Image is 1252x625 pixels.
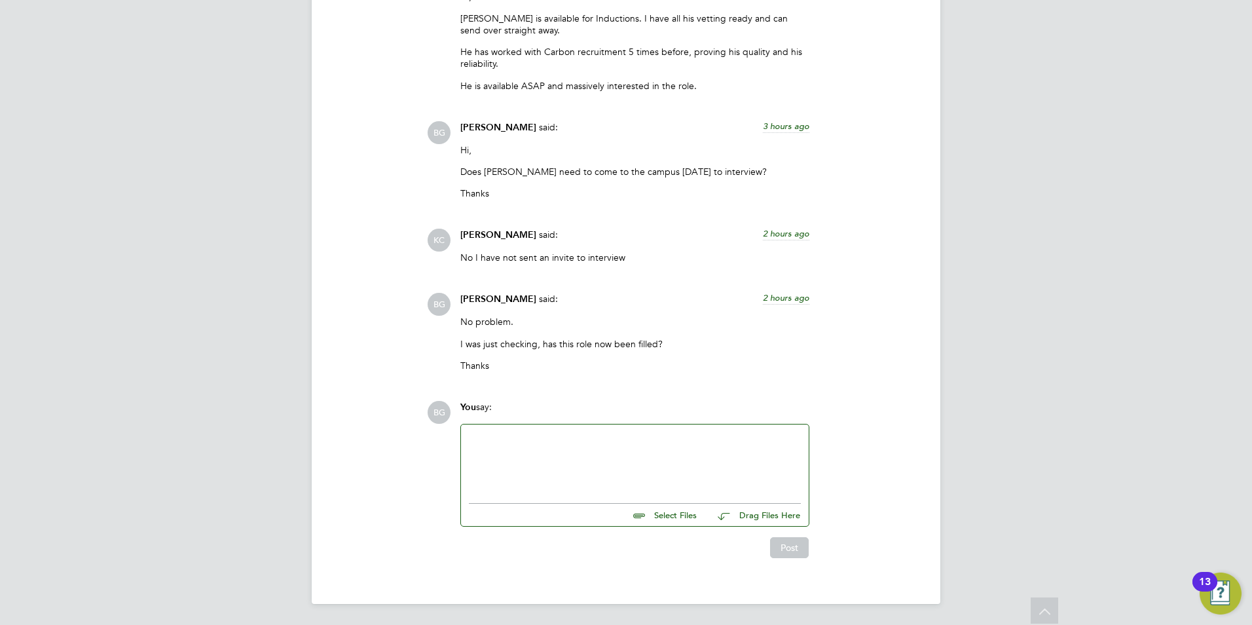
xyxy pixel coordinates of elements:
p: Does [PERSON_NAME] need to come to the campus [DATE] to interview? [460,166,809,178]
p: Thanks [460,187,809,199]
span: 3 hours ago [763,121,809,132]
p: No problem. [460,316,809,328]
span: said: [539,229,558,240]
span: BG [428,293,451,316]
span: said: [539,121,558,133]
p: He has worked with Carbon recruitment 5 times before, proving his quality and his reliability. [460,46,809,69]
span: KC [428,229,451,252]
span: 2 hours ago [763,228,809,239]
span: BG [428,401,451,424]
span: said: [539,293,558,305]
p: I was just checking, has this role now been filled? [460,338,809,350]
p: He is available ASAP and massively interested in the role. [460,80,809,92]
span: You [460,402,476,413]
button: Open Resource Center, 13 new notifications [1200,573,1242,615]
span: [PERSON_NAME] [460,229,536,240]
p: [PERSON_NAME] is available for Inductions. I have all his vetting ready and can send over straigh... [460,12,809,36]
button: Post [770,537,809,558]
div: 13 [1199,582,1211,599]
p: No I have not sent an invite to interview [460,252,809,263]
button: Drag Files Here [707,502,801,529]
p: Thanks [460,360,809,371]
div: say: [460,401,809,424]
span: 2 hours ago [763,292,809,303]
span: [PERSON_NAME] [460,122,536,133]
span: BG [428,121,451,144]
span: [PERSON_NAME] [460,294,536,305]
p: Hi, [460,144,809,156]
